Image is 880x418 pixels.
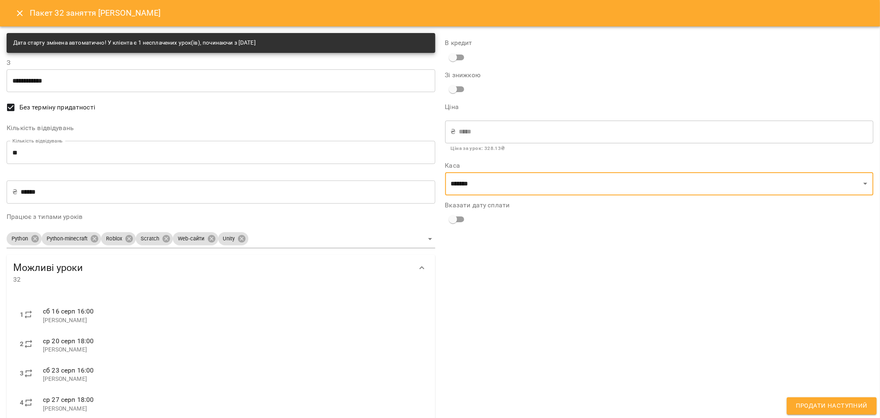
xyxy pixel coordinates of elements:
[796,401,868,411] span: Продати наступний
[412,258,432,278] button: Show more
[7,235,33,243] span: Python
[173,235,209,243] span: Web-сайти
[20,398,24,408] label: 4
[43,346,422,354] p: [PERSON_NAME]
[7,125,435,131] label: Кількість відвідувань
[19,102,95,112] span: Без терміну придатності
[42,232,101,245] div: Python-minecraft
[451,127,456,137] p: ₴
[787,397,877,415] button: Продати наступний
[42,235,92,243] span: Python-minecraft
[218,232,249,245] div: Unity
[445,72,588,78] label: Зі знижкою
[445,162,874,169] label: Каса
[173,232,218,245] div: Web-сайти
[136,232,173,245] div: Scratch
[445,104,874,110] label: Ціна
[101,235,127,243] span: Roblox
[20,339,24,349] label: 2
[101,232,136,245] div: Roblox
[43,396,94,404] span: ср 27 серп 18:00
[7,232,42,245] div: Python
[43,307,94,315] span: сб 16 серп 16:00
[445,202,874,209] label: Вказати дату сплати
[20,310,24,320] label: 1
[10,3,30,23] button: Close
[43,366,94,374] span: сб 23 серп 16:00
[7,230,435,248] div: PythonPython-minecraftRobloxScratchWeb-сайтиUnity
[451,145,505,151] b: Ціна за урок : 328.13 ₴
[20,368,24,378] label: 3
[43,405,422,413] p: [PERSON_NAME]
[12,187,17,197] p: ₴
[43,316,422,325] p: [PERSON_NAME]
[30,7,160,19] h6: Пакет 32 заняття [PERSON_NAME]
[13,36,256,50] div: Дата старту змінена автоматично! У клієнта є 1 несплачених урок(ів), починаючи з [DATE]
[13,261,412,274] span: Можливі уроки
[13,275,412,285] span: 32
[136,235,164,243] span: Scratch
[7,59,435,66] label: З
[43,375,422,383] p: [PERSON_NAME]
[445,40,874,46] label: В кредит
[218,235,240,243] span: Unity
[43,337,94,345] span: ср 20 серп 18:00
[7,214,435,220] label: Працює з типами уроків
